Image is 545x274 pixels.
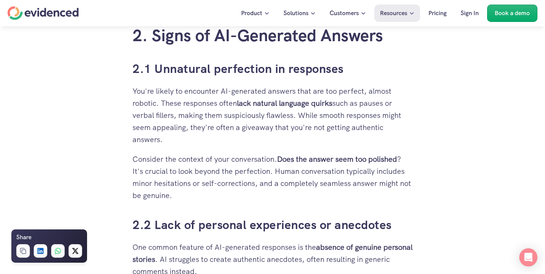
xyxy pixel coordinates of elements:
[132,217,392,233] a: 2.2 Lack of personal experiences or anecdotes
[495,8,530,18] p: Book a demo
[237,98,332,108] strong: lack natural language quirks
[8,6,79,20] a: Home
[428,8,447,18] p: Pricing
[330,8,359,18] p: Customers
[277,154,397,164] strong: Does the answer seem too polished
[132,153,413,201] p: Consider the context of your conversation. ? It's crucial to look beyond the perfection. Human co...
[132,61,344,77] a: 2.1 Unnatural perfection in responses
[16,232,31,242] h6: Share
[423,5,452,22] a: Pricing
[241,8,262,18] p: Product
[380,8,407,18] p: Resources
[461,8,479,18] p: Sign In
[487,5,537,22] a: Book a demo
[283,8,308,18] p: Solutions
[519,248,537,266] div: Open Intercom Messenger
[455,5,484,22] a: Sign In
[132,242,414,264] strong: absence of genuine personal stories
[132,85,413,146] p: You're likely to encounter AI-generated answers that are too perfect, almost robotic. These respo...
